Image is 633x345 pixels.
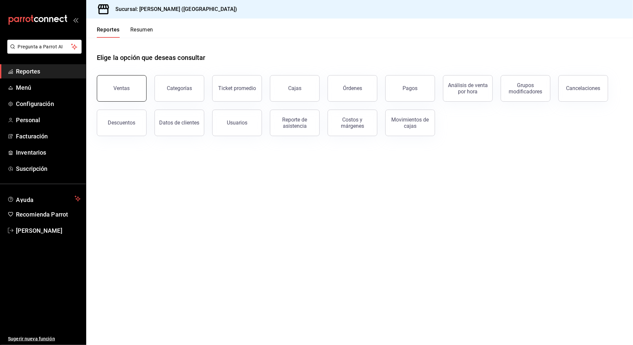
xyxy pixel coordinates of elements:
div: Descuentos [108,120,136,126]
span: Suscripción [16,164,81,173]
span: [PERSON_NAME] [16,226,81,235]
button: Órdenes [328,75,377,102]
span: Reportes [16,67,81,76]
span: Configuración [16,99,81,108]
span: Recomienda Parrot [16,210,81,219]
div: Datos de clientes [159,120,200,126]
button: Pregunta a Parrot AI [7,40,82,54]
div: Movimientos de cajas [390,117,431,129]
button: Movimientos de cajas [385,110,435,136]
span: Ayuda [16,195,72,203]
h3: Sucursal: [PERSON_NAME] ([GEOGRAPHIC_DATA]) [110,5,237,13]
button: Pagos [385,75,435,102]
button: Reportes [97,26,120,38]
button: Datos de clientes [155,110,204,136]
div: Análisis de venta por hora [447,82,488,95]
div: Grupos modificadores [505,82,546,95]
button: Categorías [155,75,204,102]
span: Pregunta a Parrot AI [18,43,71,50]
div: Usuarios [227,120,247,126]
span: Inventarios [16,148,81,157]
div: Ticket promedio [218,85,256,91]
button: Grupos modificadores [501,75,550,102]
span: Menú [16,83,81,92]
a: Pregunta a Parrot AI [5,48,82,55]
div: Órdenes [343,85,362,91]
button: Usuarios [212,110,262,136]
button: Resumen [130,26,153,38]
span: Sugerir nueva función [8,335,81,342]
div: Cajas [288,84,302,92]
div: Ventas [114,85,130,91]
button: Cancelaciones [558,75,608,102]
button: Reporte de asistencia [270,110,320,136]
button: Ticket promedio [212,75,262,102]
div: Categorías [167,85,192,91]
div: navigation tabs [97,26,153,38]
button: Costos y márgenes [328,110,377,136]
div: Pagos [403,85,418,91]
div: Costos y márgenes [332,117,373,129]
button: open_drawer_menu [73,17,78,23]
div: Reporte de asistencia [274,117,315,129]
button: Análisis de venta por hora [443,75,493,102]
button: Ventas [97,75,147,102]
div: Cancelaciones [566,85,601,91]
span: Personal [16,116,81,124]
button: Descuentos [97,110,147,136]
span: Facturación [16,132,81,141]
a: Cajas [270,75,320,102]
h1: Elige la opción que deseas consultar [97,53,206,63]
